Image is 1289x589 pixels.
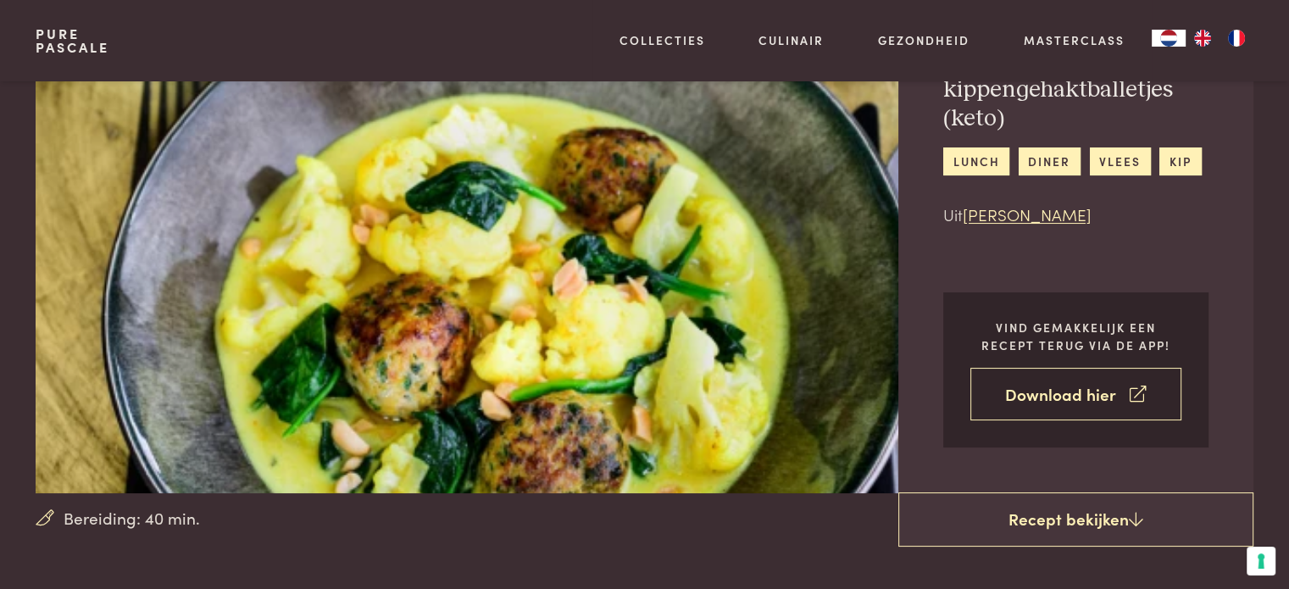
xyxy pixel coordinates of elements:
[1159,147,1201,175] a: kip
[1024,31,1125,49] a: Masterclass
[943,203,1208,227] p: Uit
[963,203,1092,225] a: [PERSON_NAME]
[898,492,1253,547] a: Recept bekijken
[1186,30,1220,47] a: EN
[36,27,109,54] a: PurePascale
[878,31,970,49] a: Gezondheid
[619,31,705,49] a: Collecties
[64,506,200,531] span: Bereiding: 40 min.
[1186,30,1253,47] ul: Language list
[970,319,1181,353] p: Vind gemakkelijk een recept terug via de app!
[943,46,1208,134] h2: Bloemkoolcurry met kippengehaktballetjes (keto)
[943,147,1009,175] a: lunch
[1019,147,1081,175] a: diner
[970,368,1181,421] a: Download hier
[1220,30,1253,47] a: FR
[1152,30,1253,47] aside: Language selected: Nederlands
[1152,30,1186,47] a: NL
[758,31,824,49] a: Culinair
[1152,30,1186,47] div: Language
[1247,547,1275,575] button: Uw voorkeuren voor toestemming voor trackingtechnologieën
[1090,147,1151,175] a: vlees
